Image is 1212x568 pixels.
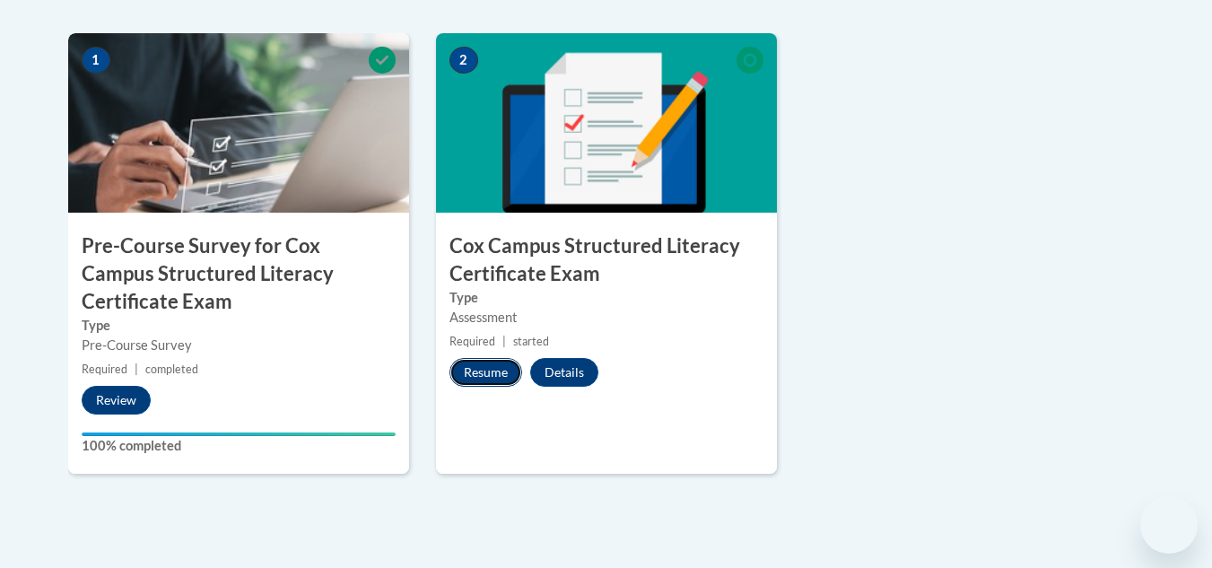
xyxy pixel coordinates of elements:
span: Required [82,363,127,376]
span: 2 [449,47,478,74]
label: Type [449,288,763,308]
label: 100% completed [82,436,396,456]
img: Course Image [68,33,409,213]
span: | [502,335,506,348]
span: started [513,335,549,348]
span: completed [145,363,198,376]
h3: Pre-Course Survey for Cox Campus Structured Literacy Certificate Exam [68,232,409,315]
div: Assessment [449,308,763,328]
span: Required [449,335,495,348]
button: Resume [449,358,522,387]
button: Review [82,386,151,415]
img: Course Image [436,33,777,213]
div: Pre-Course Survey [82,336,396,355]
span: | [135,363,138,376]
h3: Cox Campus Structured Literacy Certificate Exam [436,232,777,288]
span: 1 [82,47,110,74]
label: Type [82,316,396,336]
button: Details [530,358,598,387]
div: Your progress [82,433,396,436]
iframe: Button to launch messaging window [1140,496,1198,554]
